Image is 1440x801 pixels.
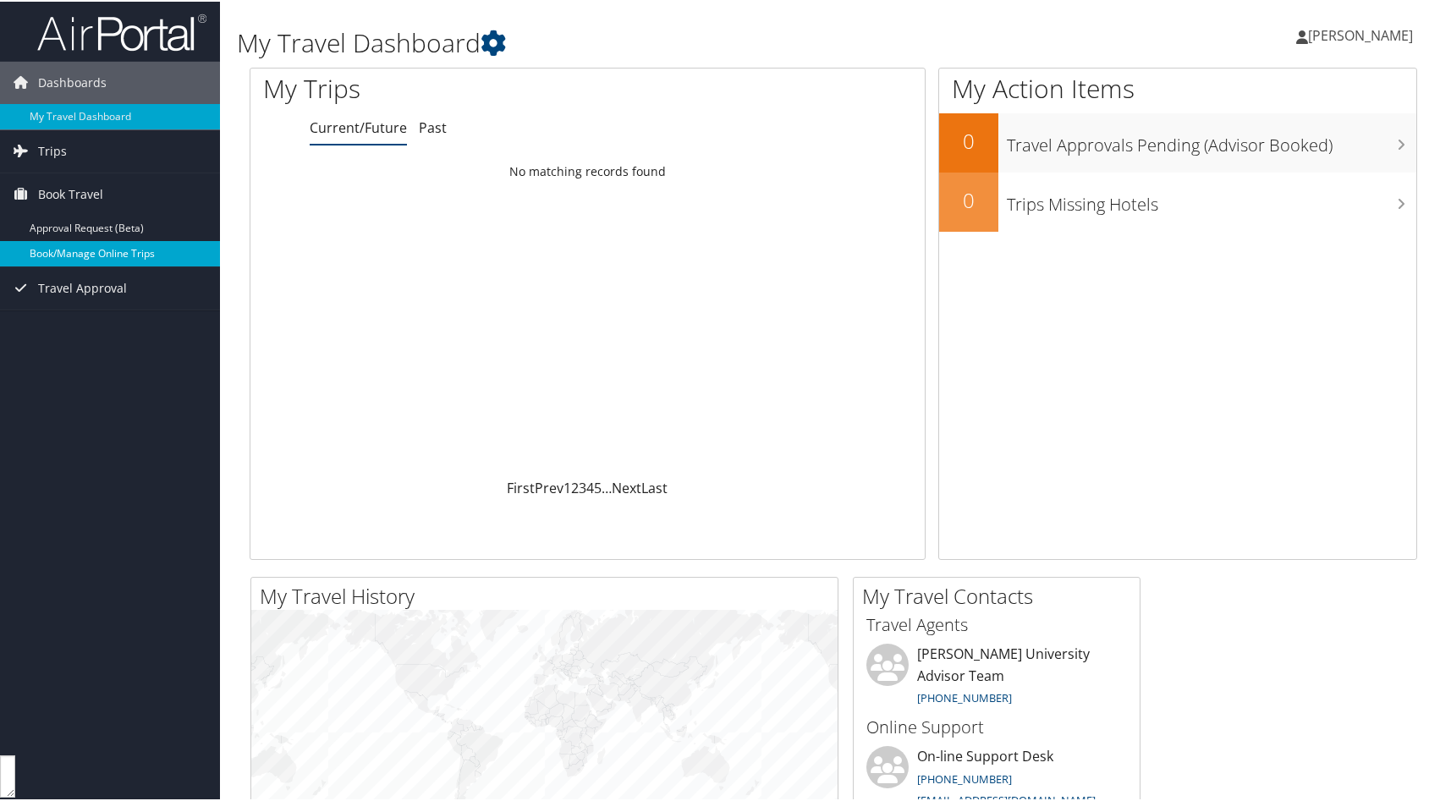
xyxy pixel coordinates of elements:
[917,770,1012,785] a: [PHONE_NUMBER]
[1296,8,1430,59] a: [PERSON_NAME]
[939,184,998,213] h2: 0
[917,689,1012,704] a: [PHONE_NUMBER]
[38,129,67,171] span: Trips
[535,477,563,496] a: Prev
[1007,123,1416,156] h3: Travel Approvals Pending (Advisor Booked)
[586,477,594,496] a: 4
[38,172,103,214] span: Book Travel
[310,117,407,135] a: Current/Future
[38,266,127,308] span: Travel Approval
[260,580,838,609] h2: My Travel History
[612,477,641,496] a: Next
[939,112,1416,171] a: 0Travel Approvals Pending (Advisor Booked)
[1007,183,1416,215] h3: Trips Missing Hotels
[38,60,107,102] span: Dashboards
[594,477,602,496] a: 5
[237,24,1032,59] h1: My Travel Dashboard
[571,477,579,496] a: 2
[939,69,1416,105] h1: My Action Items
[579,477,586,496] a: 3
[250,155,925,185] td: No matching records found
[939,125,998,154] h2: 0
[866,714,1127,738] h3: Online Support
[1308,25,1413,43] span: [PERSON_NAME]
[563,477,571,496] a: 1
[419,117,447,135] a: Past
[862,580,1140,609] h2: My Travel Contacts
[641,477,668,496] a: Last
[507,477,535,496] a: First
[263,69,631,105] h1: My Trips
[37,11,206,51] img: airportal-logo.png
[602,477,612,496] span: …
[858,642,1135,711] li: [PERSON_NAME] University Advisor Team
[939,171,1416,230] a: 0Trips Missing Hotels
[866,612,1127,635] h3: Travel Agents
